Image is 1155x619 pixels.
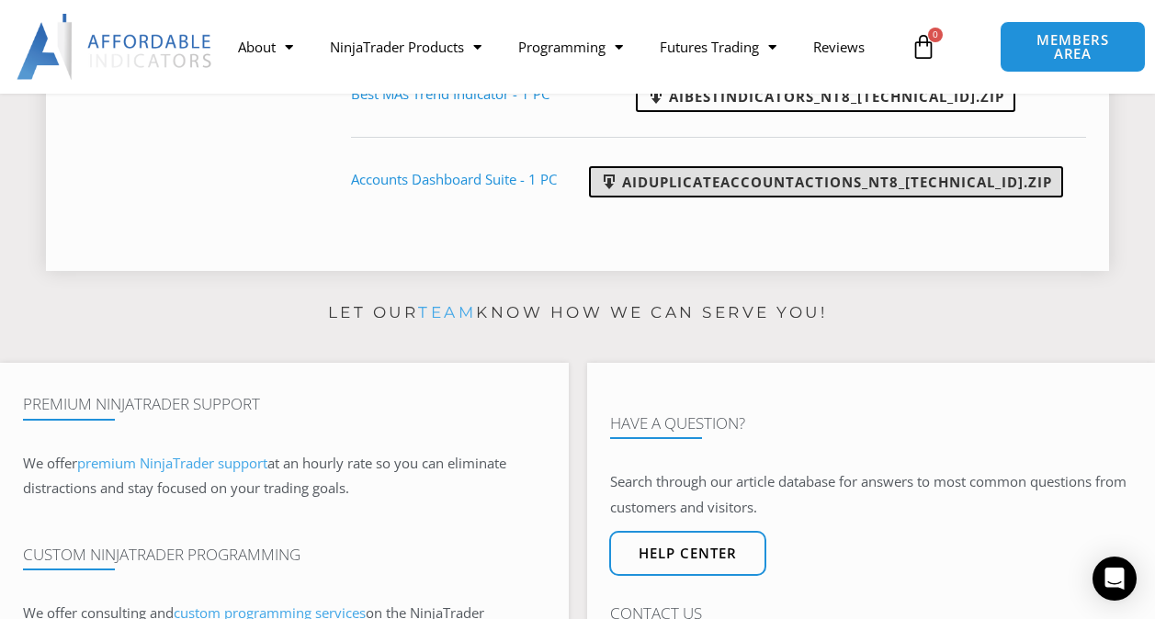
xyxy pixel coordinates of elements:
[928,28,943,42] span: 0
[795,26,883,68] a: Reviews
[641,26,795,68] a: Futures Trading
[351,84,549,103] a: Best MAs Trend Indicator - 1 PC
[77,454,267,472] a: premium NinjaTrader support
[610,414,1133,433] h4: Have A Question?
[23,395,546,413] h4: Premium NinjaTrader Support
[311,26,500,68] a: NinjaTrader Products
[1019,33,1126,61] span: MEMBERS AREA
[1000,21,1145,73] a: MEMBERS AREA
[639,546,737,560] span: Help center
[610,469,1133,521] p: Search through our article database for answers to most common questions from customers and visit...
[1093,557,1137,601] div: Open Intercom Messenger
[23,546,546,564] h4: Custom NinjaTrader Programming
[636,81,1015,112] a: AIBestIndicators_NT8_[TECHNICAL_ID].zip
[220,26,311,68] a: About
[589,166,1063,197] a: AIDuplicateAccountActions_NT8_[TECHNICAL_ID].zip
[351,170,557,188] a: Accounts Dashboard Suite - 1 PC
[17,14,214,80] img: LogoAI | Affordable Indicators – NinjaTrader
[500,26,641,68] a: Programming
[220,26,901,68] nav: Menu
[883,20,964,73] a: 0
[418,303,476,321] a: team
[23,454,77,472] span: We offer
[609,531,766,576] a: Help center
